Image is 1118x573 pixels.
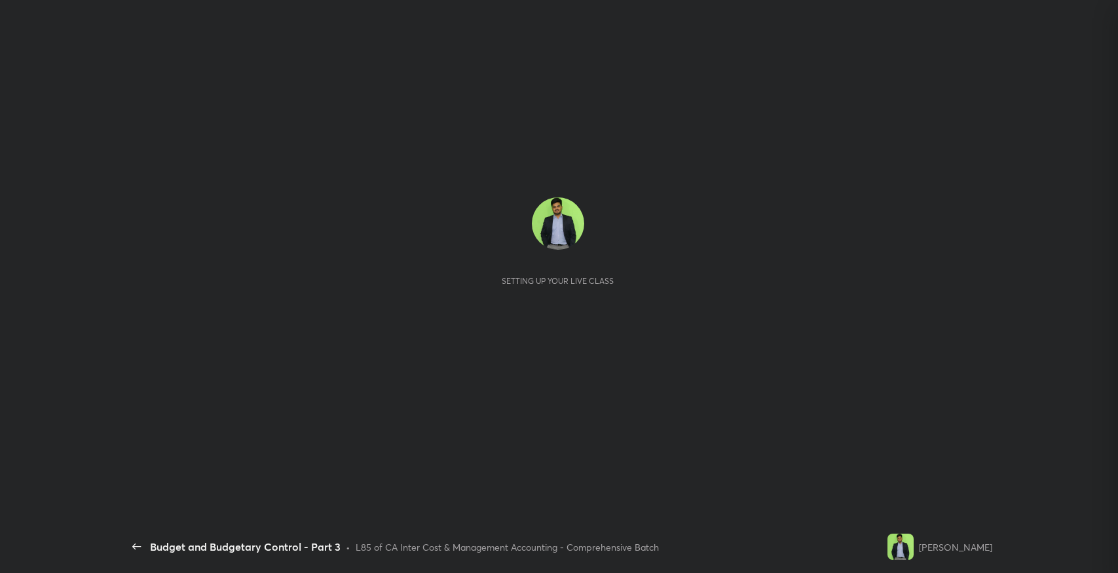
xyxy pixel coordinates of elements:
[502,276,614,286] div: Setting up your live class
[887,534,914,560] img: fcc3dd17a7d24364a6f5f049f7d33ac3.jpg
[346,540,350,554] div: •
[356,540,659,554] div: L85 of CA Inter Cost & Management Accounting - Comprehensive Batch
[150,539,341,555] div: Budget and Budgetary Control - Part 3
[532,197,584,250] img: fcc3dd17a7d24364a6f5f049f7d33ac3.jpg
[919,540,992,554] div: [PERSON_NAME]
